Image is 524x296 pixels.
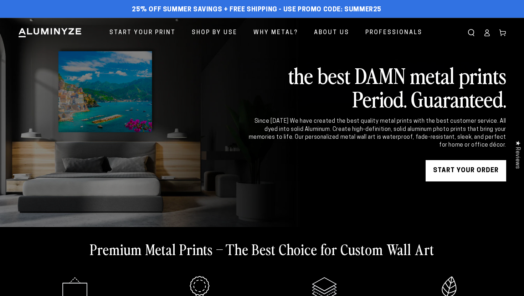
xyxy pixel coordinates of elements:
span: About Us [314,28,349,38]
span: Shop By Use [192,28,237,38]
summary: Search our site [463,25,479,41]
a: Why Metal? [248,23,303,42]
span: 25% off Summer Savings + Free Shipping - Use Promo Code: SUMMER25 [132,6,381,14]
h2: Premium Metal Prints – The Best Choice for Custom Wall Art [90,240,434,258]
h2: the best DAMN metal prints Period. Guaranteed. [247,63,506,110]
a: Shop By Use [186,23,243,42]
a: Professionals [360,23,428,42]
div: Click to open Judge.me floating reviews tab [510,135,524,174]
div: Since [DATE] We have created the best quality metal prints with the best customer service. All dy... [247,117,506,149]
a: START YOUR Order [426,160,506,181]
a: About Us [309,23,355,42]
a: Start Your Print [104,23,181,42]
img: Aluminyze [18,27,82,38]
span: Professionals [365,28,422,38]
span: Start Your Print [109,28,176,38]
span: Why Metal? [253,28,298,38]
